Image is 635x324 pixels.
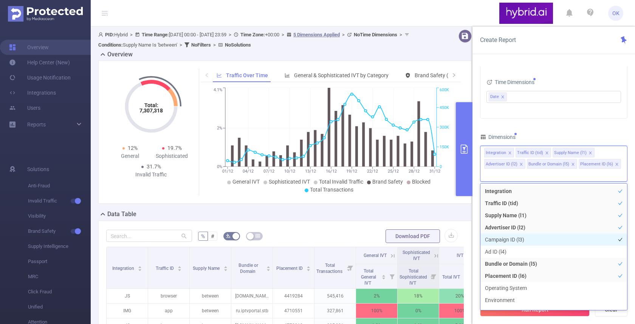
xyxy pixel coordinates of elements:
[618,201,623,206] i: icon: check
[440,164,442,169] tspan: 0
[618,286,623,290] i: icon: check
[571,162,575,167] i: icon: close
[231,304,273,318] p: ru.iptvportal.stb
[615,162,619,167] i: icon: close
[553,148,595,157] li: Supply Name (l1)
[138,265,142,269] div: Sort
[8,6,83,22] img: Protected Media
[527,159,577,169] li: Bundle or Domain (l5)
[319,179,363,185] span: Total Invalid Traffic
[284,169,295,174] tspan: 10/12
[464,276,468,279] i: icon: caret-down
[98,42,177,48] span: Supply Name Is 'between'
[151,152,193,160] div: Sophisticated
[28,193,91,209] span: Invalid Traffic
[28,224,91,239] span: Brand Safety
[612,6,620,21] span: OK
[107,289,148,303] p: JS
[618,237,623,242] i: icon: check
[285,73,290,78] i: icon: bar-chart
[222,169,233,174] tspan: 01/12
[223,265,228,267] i: icon: caret-up
[138,265,142,267] i: icon: caret-up
[27,162,49,177] span: Solutions
[266,265,271,269] div: Sort
[440,145,449,150] tspan: 150K
[306,265,311,269] div: Sort
[9,40,49,55] a: Overview
[256,234,260,238] i: icon: table
[178,265,182,267] i: icon: caret-up
[387,264,397,288] i: Filter menu
[266,268,271,270] i: icon: caret-down
[294,72,389,78] span: General & Sophisticated IVT by Category
[307,268,311,270] i: icon: caret-down
[28,284,91,299] span: Click Fraud
[528,159,569,169] div: Bundle or Domain (l5)
[429,169,440,174] tspan: 31/12
[144,102,158,108] tspan: Total:
[156,266,175,271] span: Traffic ID
[325,169,336,174] tspan: 16/12
[27,121,46,128] span: Reports
[480,36,516,44] span: Create Report
[517,148,543,158] div: Traffic ID (tid)
[480,306,627,318] li: Browser
[440,88,449,93] tspan: 600K
[310,187,353,193] span: Total Transactions
[201,233,205,239] span: %
[193,266,221,271] span: Supply Name
[128,145,138,151] span: 12%
[501,95,505,100] i: icon: close
[107,50,133,59] h2: Overview
[217,126,222,131] tspan: 2%
[480,234,627,246] li: Campaign ID (l3)
[386,229,440,243] button: Download PDF
[107,210,136,219] h2: Data Table
[177,265,182,269] div: Sort
[400,268,427,286] span: Total Sophisticated IVT
[139,107,163,114] tspan: 7,307,318
[223,265,228,269] div: Sort
[107,304,148,318] p: IMG
[381,274,386,278] div: Sort
[412,179,431,185] span: Blocked
[223,268,228,270] i: icon: caret-down
[580,159,613,169] div: Placement ID (l6)
[618,262,623,266] i: icon: check
[356,289,397,303] p: 2%
[397,32,404,37] span: >
[361,268,376,286] span: Total General IVT
[545,151,549,156] i: icon: close
[226,234,231,238] i: icon: bg-colors
[618,249,623,254] i: icon: check
[28,209,91,224] span: Visibility
[356,304,397,318] p: 100%
[9,70,71,85] a: Usage Notification
[340,32,347,37] span: >
[398,304,439,318] p: 0%
[231,289,273,303] p: [DOMAIN_NAME]
[618,298,623,302] i: icon: check
[279,32,287,37] span: >
[178,268,182,270] i: icon: caret-down
[112,266,135,271] span: Integration
[480,246,627,258] li: Ad ID (l4)
[9,100,40,115] a: Users
[314,304,356,318] p: 327,861
[508,92,510,101] input: filter select
[354,32,397,37] b: No Time Dimensions
[109,152,151,160] div: General
[618,213,623,218] i: icon: check
[273,304,314,318] p: 4710551
[516,148,551,157] li: Traffic ID (tid)
[276,266,304,271] span: Placement ID
[211,233,214,239] span: #
[440,125,449,130] tspan: 300K
[9,85,56,100] a: Integrations
[204,73,209,77] i: icon: left
[408,169,419,174] tspan: 28/12
[130,171,172,179] div: Invalid Traffic
[372,179,403,185] span: Brand Safety
[480,258,627,270] li: Bundle or Domain (l5)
